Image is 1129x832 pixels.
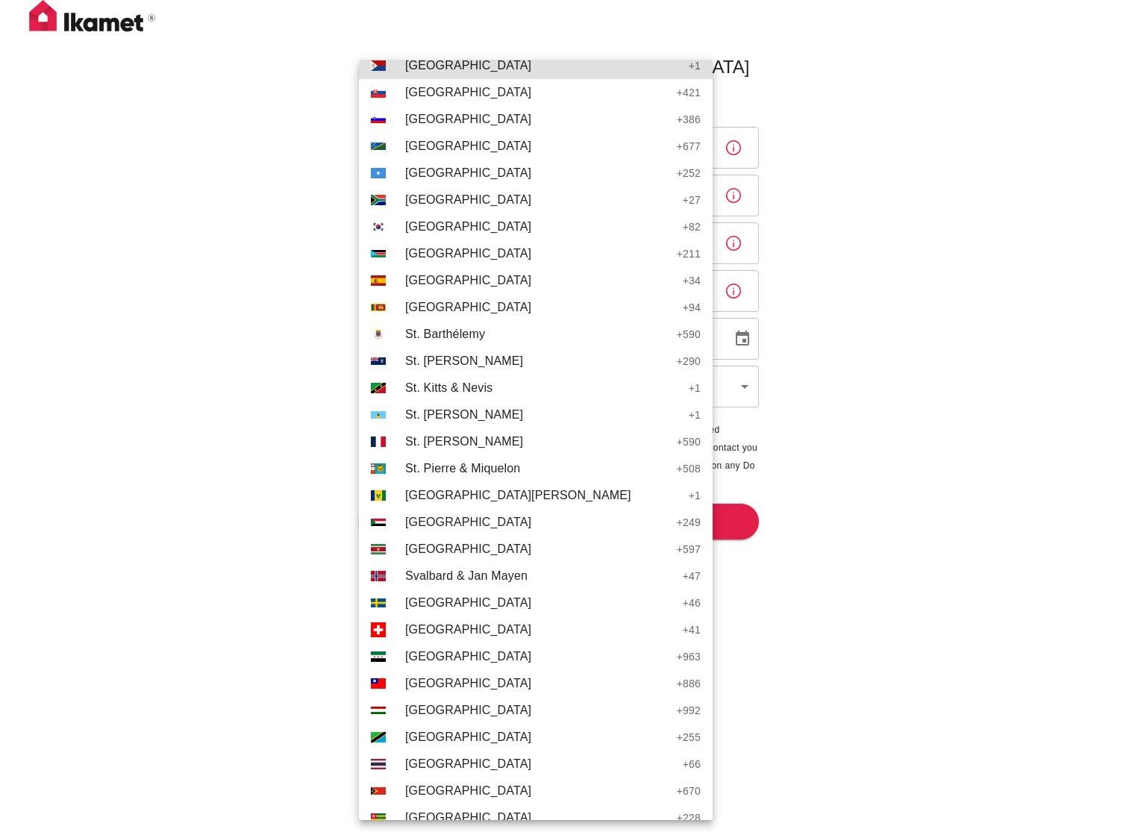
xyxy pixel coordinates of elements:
img: Togo [371,813,386,823]
span: St. [PERSON_NAME] [405,352,669,370]
img: South Sudan [371,250,386,257]
img: Slovakia [371,87,386,98]
span: [GEOGRAPHIC_DATA] [405,755,675,773]
img: Switzerland [371,622,386,637]
span: [GEOGRAPHIC_DATA] [405,513,669,531]
span: [GEOGRAPHIC_DATA] [405,218,675,236]
p: + 590 [677,327,701,342]
img: Sudan [371,519,386,526]
img: Syria [371,651,386,662]
img: St. Kitts & Nevis [371,383,386,393]
p: + 886 [677,676,701,691]
span: [GEOGRAPHIC_DATA] [405,728,669,746]
img: Tanzania [371,732,386,742]
p: + 590 [677,434,701,449]
span: [GEOGRAPHIC_DATA] [405,272,675,290]
span: [GEOGRAPHIC_DATA] [405,594,675,612]
img: Solomon Islands [371,143,386,150]
p: + 1 [689,488,701,503]
p: + 963 [677,649,701,664]
span: [GEOGRAPHIC_DATA] [405,701,669,719]
img: St. Pierre & Miquelon [371,463,386,474]
img: South Africa [371,195,386,205]
p: + 386 [677,112,701,127]
p: + 228 [677,810,701,825]
p: + 27 [683,193,701,207]
p: + 670 [677,783,701,798]
p: + 252 [677,166,701,181]
img: Thailand [371,759,386,769]
span: St. Kitts & Nevis [405,379,681,397]
p: + 47 [683,569,701,584]
span: St. Barthélemy [405,325,669,343]
img: Suriname [371,544,386,554]
p: + 421 [677,85,701,100]
p: + 508 [677,461,701,476]
p: + 41 [683,622,701,637]
span: [GEOGRAPHIC_DATA] [405,84,669,101]
img: Tajikistan [371,707,386,714]
span: [GEOGRAPHIC_DATA] [405,164,669,182]
p: + 34 [683,273,701,288]
p: + 992 [677,703,701,718]
p: + 1 [689,407,701,422]
img: St. Barthélemy [371,329,386,340]
span: [GEOGRAPHIC_DATA] [405,809,669,827]
span: [GEOGRAPHIC_DATA] [405,648,669,666]
p: + 94 [683,300,701,315]
img: Timor-Leste [371,787,386,795]
span: [GEOGRAPHIC_DATA] [405,191,675,209]
span: [GEOGRAPHIC_DATA] [405,298,675,316]
img: Svalbard & Jan Mayen [371,571,386,582]
span: Svalbard & Jan Mayen [405,567,675,585]
img: Sri Lanka [371,304,386,311]
span: [GEOGRAPHIC_DATA] [405,675,669,692]
span: [GEOGRAPHIC_DATA] [405,57,681,75]
img: Taiwan [371,678,386,689]
span: [GEOGRAPHIC_DATA] [405,110,669,128]
img: St. Helena [371,357,386,365]
img: St. Lucia [371,411,386,419]
p: + 255 [677,730,701,745]
img: Slovenia [371,116,386,123]
span: [GEOGRAPHIC_DATA] [405,540,669,558]
span: St. [PERSON_NAME] [405,433,669,451]
p: + 290 [677,354,701,369]
img: Spain [371,275,386,286]
span: [GEOGRAPHIC_DATA][PERSON_NAME] [405,487,681,504]
p: + 677 [677,139,701,154]
p: + 1 [689,58,701,73]
img: Somalia [371,168,386,178]
span: [GEOGRAPHIC_DATA] [405,782,669,800]
p: + 597 [677,542,701,557]
p: + 211 [677,246,701,261]
img: St. Martin [371,437,386,447]
p: + 1 [689,381,701,395]
img: Sint Maarten [371,60,386,71]
img: St. Vincent & Grenadines [371,490,386,501]
span: [GEOGRAPHIC_DATA] [405,621,675,639]
p: + 46 [683,595,701,610]
span: St. [PERSON_NAME] [405,406,681,424]
span: [GEOGRAPHIC_DATA] [405,245,669,263]
p: + 249 [677,515,701,530]
p: + 66 [683,757,701,772]
p: + 82 [683,219,701,234]
img: South Korea [371,222,386,232]
span: [GEOGRAPHIC_DATA] [405,137,669,155]
img: Sweden [371,598,386,608]
span: St. Pierre & Miquelon [405,460,669,478]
